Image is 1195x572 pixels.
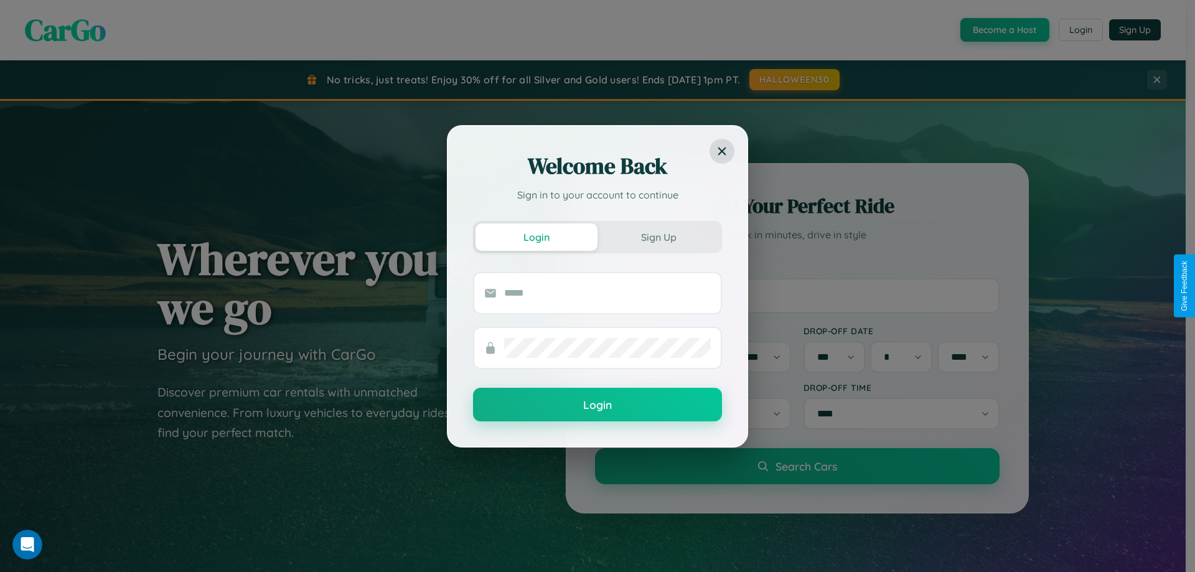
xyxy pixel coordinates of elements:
[473,388,722,421] button: Login
[12,530,42,560] iframe: Intercom live chat
[473,151,722,181] h2: Welcome Back
[597,223,719,251] button: Sign Up
[476,223,597,251] button: Login
[473,187,722,202] p: Sign in to your account to continue
[1180,261,1189,311] div: Give Feedback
